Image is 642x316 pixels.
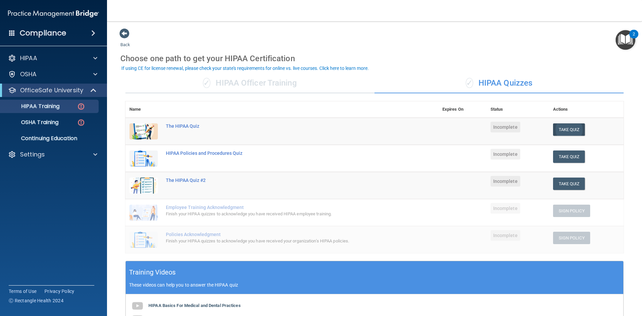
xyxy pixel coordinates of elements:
[491,149,520,160] span: Incomplete
[121,66,369,71] div: If using CE for license renewal, please check your state's requirements for online vs. live cours...
[374,73,624,93] div: HIPAA Quizzes
[491,203,520,214] span: Incomplete
[129,267,176,278] h5: Training Videos
[166,237,405,245] div: Finish your HIPAA quizzes to acknowledge you have received your organization’s HIPAA policies.
[166,232,405,237] div: Policies Acknowledgment
[487,101,549,118] th: Status
[131,299,144,313] img: gray_youtube_icon.38fcd6cc.png
[77,118,85,127] img: danger-circle.6113f641.png
[20,70,37,78] p: OSHA
[120,34,130,47] a: Back
[8,7,99,20] img: PMB logo
[4,135,96,142] p: Continuing Education
[553,205,590,217] button: Sign Policy
[120,49,629,68] div: Choose one path to get your HIPAA Certification
[148,303,241,308] b: HIPAA Basics For Medical and Dental Practices
[553,150,585,163] button: Take Quiz
[166,150,405,156] div: HIPAA Policies and Procedures Quiz
[438,101,487,118] th: Expires On
[491,176,520,187] span: Incomplete
[166,178,405,183] div: The HIPAA Quiz #2
[553,232,590,244] button: Sign Policy
[8,86,97,94] a: OfficeSafe University
[8,54,97,62] a: HIPAA
[166,205,405,210] div: Employee Training Acknowledgment
[125,101,162,118] th: Name
[166,210,405,218] div: Finish your HIPAA quizzes to acknowledge you have received HIPAA employee training.
[8,70,97,78] a: OSHA
[20,54,37,62] p: HIPAA
[20,86,83,94] p: OfficeSafe University
[633,34,635,43] div: 2
[4,103,60,110] p: HIPAA Training
[120,65,370,72] button: If using CE for license renewal, please check your state's requirements for online vs. live cours...
[491,230,520,241] span: Incomplete
[8,150,97,159] a: Settings
[129,282,620,288] p: These videos can help you to answer the HIPAA quiz
[553,123,585,136] button: Take Quiz
[125,73,374,93] div: HIPAA Officer Training
[9,288,36,295] a: Terms of Use
[466,78,473,88] span: ✓
[166,123,405,129] div: The HIPAA Quiz
[77,102,85,111] img: danger-circle.6113f641.png
[549,101,624,118] th: Actions
[526,269,634,295] iframe: Drift Widget Chat Controller
[616,30,635,50] button: Open Resource Center, 2 new notifications
[9,297,64,304] span: Ⓒ Rectangle Health 2024
[203,78,210,88] span: ✓
[20,28,66,38] h4: Compliance
[491,122,520,132] span: Incomplete
[20,150,45,159] p: Settings
[553,178,585,190] button: Take Quiz
[4,119,59,126] p: OSHA Training
[44,288,75,295] a: Privacy Policy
